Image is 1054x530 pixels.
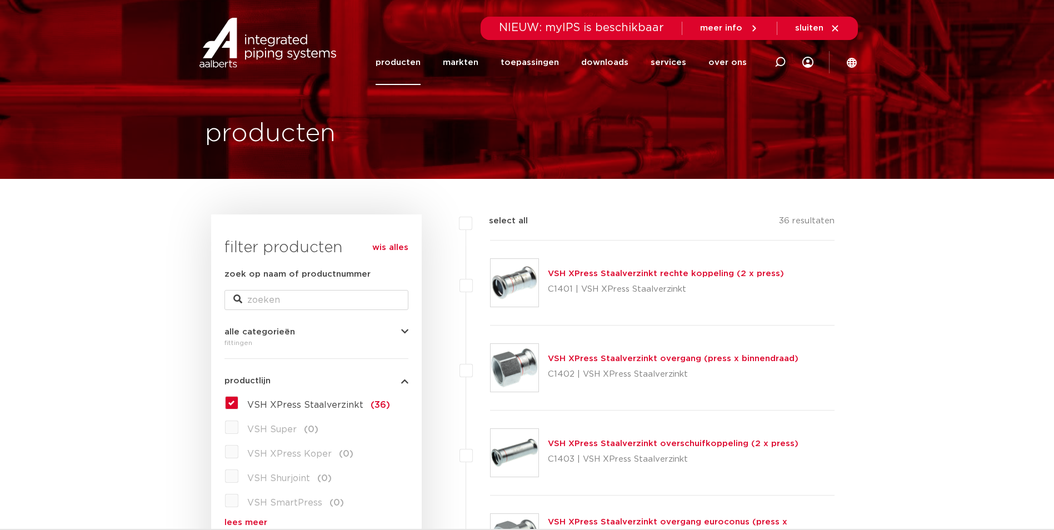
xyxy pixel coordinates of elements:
a: VSH XPress Staalverzinkt overschuifkoppeling (2 x press) [548,439,798,448]
img: Thumbnail for VSH XPress Staalverzinkt overschuifkoppeling (2 x press) [491,429,538,477]
img: Thumbnail for VSH XPress Staalverzinkt rechte koppeling (2 x press) [491,259,538,307]
div: fittingen [224,336,408,349]
span: alle categorieën [224,328,295,336]
span: VSH Shurjoint [247,474,310,483]
a: markten [443,40,478,85]
span: productlijn [224,377,271,385]
input: zoeken [224,290,408,310]
a: over ons [708,40,747,85]
div: my IPS [802,40,813,85]
label: select all [472,214,528,228]
a: wis alles [372,241,408,254]
p: C1403 | VSH XPress Staalverzinkt [548,451,798,468]
a: producten [376,40,421,85]
h1: producten [205,116,336,152]
span: meer info [700,24,742,32]
nav: Menu [376,40,747,85]
span: sluiten [795,24,823,32]
span: (36) [371,401,390,409]
span: NIEUW: myIPS is beschikbaar [499,22,664,33]
span: VSH Super [247,425,297,434]
a: downloads [581,40,628,85]
span: (0) [304,425,318,434]
span: VSH XPress Staalverzinkt [247,401,363,409]
span: VSH XPress Koper [247,449,332,458]
button: productlijn [224,377,408,385]
p: C1401 | VSH XPress Staalverzinkt [548,281,784,298]
p: 36 resultaten [779,214,835,232]
a: services [651,40,686,85]
a: VSH XPress Staalverzinkt overgang (press x binnendraad) [548,354,798,363]
button: alle categorieën [224,328,408,336]
img: Thumbnail for VSH XPress Staalverzinkt overgang (press x binnendraad) [491,344,538,392]
a: sluiten [795,23,840,33]
span: (0) [317,474,332,483]
span: VSH SmartPress [247,498,322,507]
p: C1402 | VSH XPress Staalverzinkt [548,366,798,383]
h3: filter producten [224,237,408,259]
label: zoek op naam of productnummer [224,268,371,281]
a: lees meer [224,518,408,527]
a: toepassingen [501,40,559,85]
span: (0) [339,449,353,458]
span: (0) [329,498,344,507]
a: meer info [700,23,759,33]
a: VSH XPress Staalverzinkt rechte koppeling (2 x press) [548,269,784,278]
